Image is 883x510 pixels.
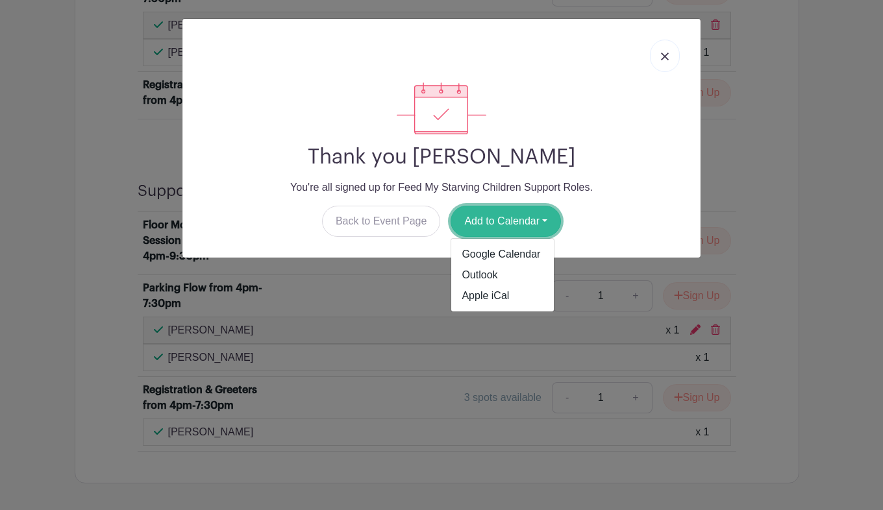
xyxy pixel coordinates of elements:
p: You're all signed up for Feed My Starving Children Support Roles. [193,180,690,195]
h2: Thank you [PERSON_NAME] [193,145,690,169]
img: signup_complete-c468d5dda3e2740ee63a24cb0ba0d3ce5d8a4ecd24259e683200fb1569d990c8.svg [397,82,486,134]
a: Google Calendar [451,244,554,265]
a: Back to Event Page [322,206,441,237]
a: Outlook [451,265,554,285]
a: Apple iCal [451,285,554,306]
button: Add to Calendar [451,206,561,237]
img: close_button-5f87c8562297e5c2d7936805f587ecaba9071eb48480494691a3f1689db116b3.svg [661,53,669,60]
